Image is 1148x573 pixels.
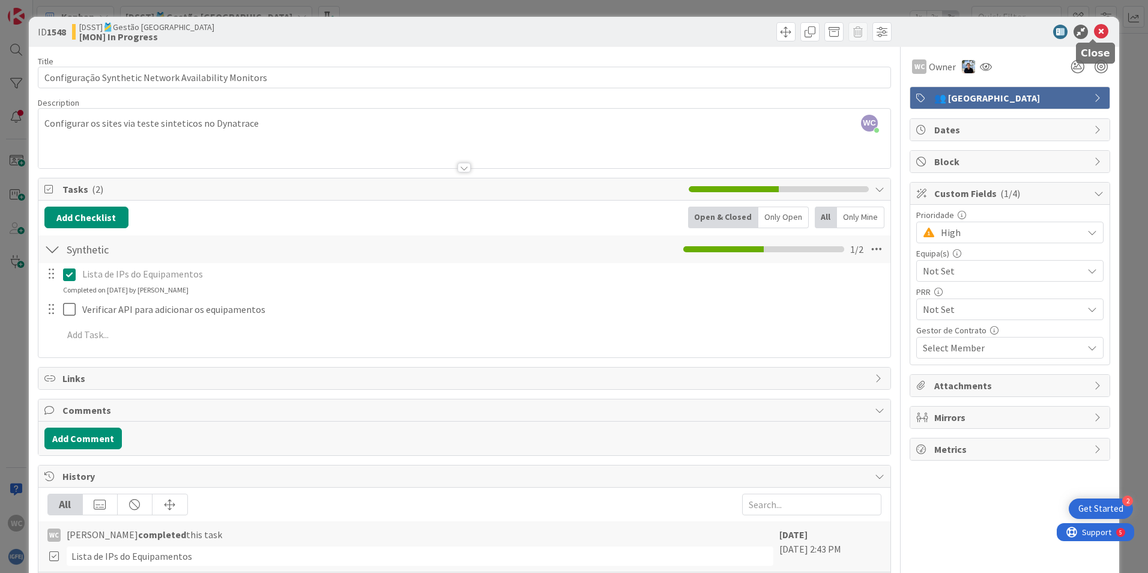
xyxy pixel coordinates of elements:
[837,207,884,228] div: Only Mine
[38,25,66,39] span: ID
[82,303,882,317] p: Verificar API para adicionar os equipamentos
[861,115,878,132] span: WC
[62,371,869,386] span: Links
[38,97,79,108] span: Description
[62,469,869,484] span: History
[850,242,863,256] span: 1 / 2
[916,249,1104,258] div: Equipa(s)
[44,428,122,449] button: Add Comment
[1069,499,1133,519] div: Open Get Started checklist, remaining modules: 2
[934,186,1088,201] span: Custom Fields
[934,154,1088,169] span: Block
[962,60,975,73] img: DA
[44,207,128,228] button: Add Checklist
[67,527,222,542] span: [PERSON_NAME] this task
[62,238,333,260] input: Add Checklist...
[934,442,1088,456] span: Metrics
[916,288,1104,296] div: PRR
[63,285,189,296] div: Completed on [DATE] by [PERSON_NAME]
[815,207,837,228] div: All
[934,378,1088,393] span: Attachments
[67,547,773,566] div: Lista de IPs do Equipamentos
[934,91,1088,105] span: 👥 [GEOGRAPHIC_DATA]
[779,527,881,566] div: [DATE] 2:43 PM
[779,529,808,541] b: [DATE]
[38,56,53,67] label: Title
[916,211,1104,219] div: Prioridade
[79,22,214,32] span: [DSST]🎽Gestão [GEOGRAPHIC_DATA]
[912,59,926,74] div: WC
[47,529,61,542] div: WC
[934,123,1088,137] span: Dates
[79,32,214,41] b: [MON] In Progress
[62,5,65,14] div: 5
[929,59,956,74] span: Owner
[923,341,985,355] span: Select Member
[25,2,55,16] span: Support
[1078,503,1123,515] div: Get Started
[923,302,1083,317] span: Not Set
[138,529,186,541] b: completed
[758,207,809,228] div: Only Open
[923,264,1083,278] span: Not Set
[92,183,103,195] span: ( 2 )
[44,117,884,130] p: Configurar os sites via teste sinteticos no Dynatrace
[941,224,1077,241] span: High
[742,494,881,515] input: Search...
[38,67,891,88] input: type card name here...
[62,182,683,196] span: Tasks
[1122,496,1133,506] div: 2
[82,267,882,281] p: Lista de IPs do Equipamentos
[62,403,869,417] span: Comments
[934,410,1088,425] span: Mirrors
[1081,47,1110,59] h5: Close
[47,26,66,38] b: 1548
[1000,187,1020,199] span: ( 1/4 )
[48,494,83,515] div: All
[916,326,1104,335] div: Gestor de Contrato
[688,207,758,228] div: Open & Closed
